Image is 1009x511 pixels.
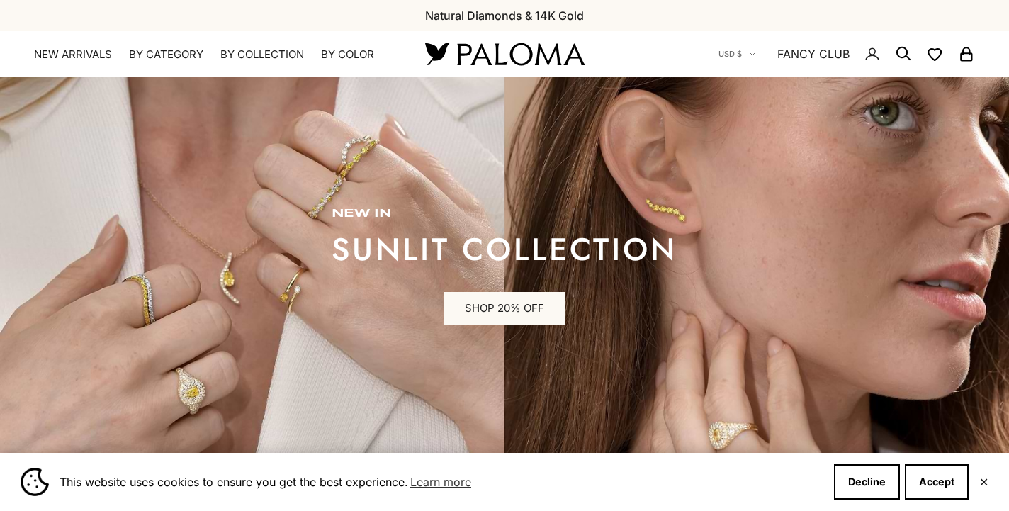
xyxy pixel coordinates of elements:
[425,6,584,25] p: Natural Diamonds & 14K Gold
[332,207,677,221] p: new in
[332,235,677,264] p: sunlit collection
[21,468,49,496] img: Cookie banner
[129,47,203,62] summary: By Category
[60,471,823,493] span: This website uses cookies to ensure you get the best experience.
[718,47,756,60] button: USD $
[34,47,112,62] a: NEW ARRIVALS
[718,47,742,60] span: USD $
[718,31,975,77] nav: Secondary navigation
[408,471,473,493] a: Learn more
[444,292,565,326] a: SHOP 20% OFF
[834,464,900,500] button: Decline
[321,47,374,62] summary: By Color
[34,47,391,62] nav: Primary navigation
[220,47,304,62] summary: By Collection
[905,464,969,500] button: Accept
[777,45,850,63] a: FANCY CLUB
[979,478,988,486] button: Close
